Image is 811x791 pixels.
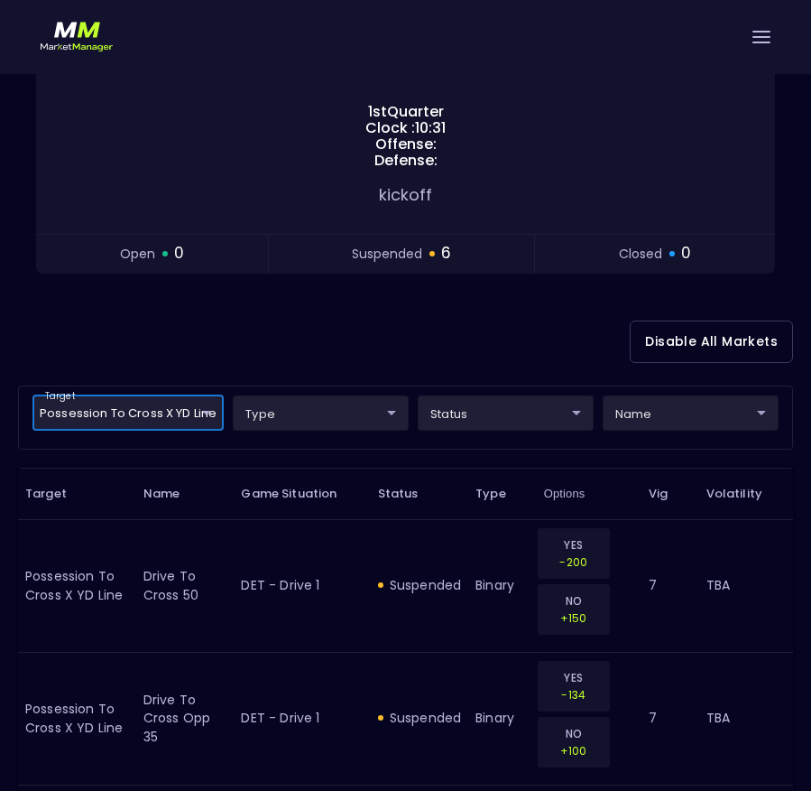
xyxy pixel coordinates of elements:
span: 1st Quarter [363,104,449,120]
div: suspended [378,709,461,727]
img: logo [41,18,113,56]
td: Drive to Cross 50 [136,519,235,652]
span: Status [378,486,442,502]
div: target [32,395,224,431]
p: -134 [549,686,598,703]
td: 7 [641,519,698,652]
span: Type [475,486,530,502]
span: suspended [352,245,422,264]
span: Name [143,486,204,502]
label: target [45,390,75,403]
td: TBA [699,652,793,785]
span: Target [25,486,90,502]
span: Vig [649,486,691,502]
span: Clock : 10:31 [360,120,451,136]
td: binary [468,519,537,652]
p: YES [549,669,598,686]
th: Options [537,468,641,519]
div: target [603,395,779,431]
span: Defense: [369,153,443,169]
span: 0 [681,242,691,265]
td: Drive to Cross Opp 35 [136,652,235,785]
span: Volatility [706,486,786,502]
p: +150 [549,610,598,627]
span: kickoff [379,183,432,206]
div: suspended [378,576,461,594]
span: 0 [174,242,184,265]
p: -200 [549,554,598,571]
td: DET - Drive 1 [234,652,370,785]
button: Disable All Markets [630,321,793,363]
td: 7 [641,652,698,785]
span: closed [619,245,662,264]
span: 6 [441,242,451,265]
p: +100 [549,742,598,759]
span: open [120,245,155,264]
p: YES [549,536,598,554]
td: Possession to Cross X YD Line [18,652,136,785]
td: Possession to Cross X YD Line [18,519,136,652]
p: NO [549,725,598,742]
p: NO [549,592,598,610]
span: Game Situation [241,486,360,502]
div: target [418,395,594,431]
span: Offense: [370,136,442,153]
td: TBA [699,519,793,652]
td: binary [468,652,537,785]
td: DET - Drive 1 [234,519,370,652]
div: target [233,395,409,431]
